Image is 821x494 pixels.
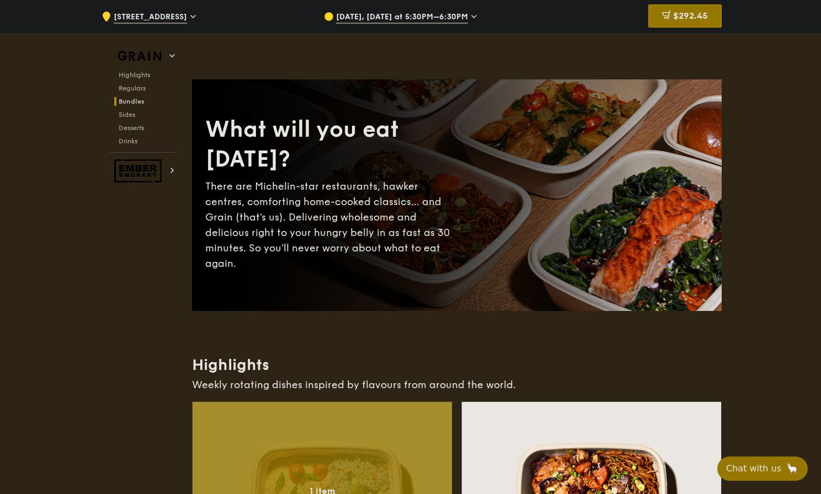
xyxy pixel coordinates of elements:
[114,12,187,24] span: [STREET_ADDRESS]
[726,462,781,475] span: Chat with us
[205,179,457,271] div: There are Michelin-star restaurants, hawker centres, comforting home-cooked classics… and Grain (...
[119,98,145,105] span: Bundles
[119,71,150,79] span: Highlights
[205,115,457,174] div: What will you eat [DATE]?
[336,12,468,24] span: [DATE], [DATE] at 5:30PM–6:30PM
[673,10,708,21] span: $292.45
[119,84,146,92] span: Regulars
[717,457,808,481] button: Chat with us🦙
[786,462,799,475] span: 🦙
[192,377,722,393] div: Weekly rotating dishes inspired by flavours from around the world.
[119,137,137,145] span: Drinks
[114,46,165,66] img: Grain web logo
[192,355,722,375] h3: Highlights
[119,111,135,119] span: Sides
[114,159,165,182] img: Ember Smokery web logo
[119,124,144,132] span: Desserts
